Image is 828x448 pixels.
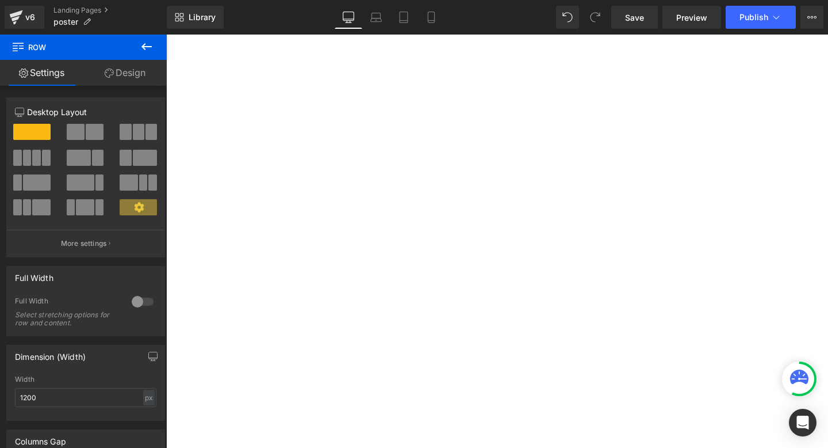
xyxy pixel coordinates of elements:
[556,6,579,29] button: Undo
[11,35,126,60] span: Row
[23,10,37,25] div: v6
[584,6,607,29] button: Redo
[335,6,362,29] a: Desktop
[676,12,707,24] span: Preview
[789,409,816,436] div: Open Intercom Messenger
[15,430,66,446] div: Columns Gap
[15,106,156,118] p: Desktop Layout
[625,12,644,24] span: Save
[390,6,417,29] a: Tablet
[739,13,768,22] span: Publish
[15,346,86,362] div: Dimension (Width)
[15,375,156,384] div: Width
[53,17,78,26] span: poster
[167,6,224,29] a: New Library
[15,388,156,407] input: auto
[15,297,120,309] div: Full Width
[61,238,107,249] p: More settings
[800,6,823,29] button: More
[5,6,44,29] a: v6
[15,311,118,327] div: Select stretching options for row and content.
[143,390,155,405] div: px
[83,60,167,86] a: Design
[726,6,796,29] button: Publish
[662,6,721,29] a: Preview
[362,6,390,29] a: Laptop
[417,6,445,29] a: Mobile
[7,230,164,257] button: More settings
[15,267,53,283] div: Full Width
[189,12,216,22] span: Library
[53,6,167,15] a: Landing Pages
